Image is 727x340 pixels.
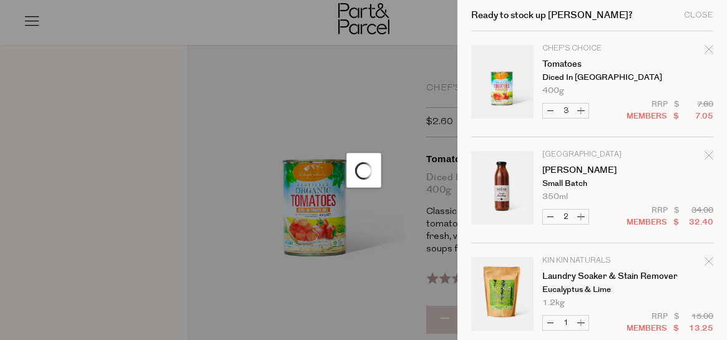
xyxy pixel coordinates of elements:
div: Remove Tomato Ketchup [705,149,713,166]
p: Diced In [GEOGRAPHIC_DATA] [542,74,639,82]
a: [PERSON_NAME] [542,166,639,175]
a: Laundry Soaker & Stain Remover [542,272,639,281]
span: 400g [542,87,564,95]
div: Remove Laundry Soaker & Stain Remover [705,255,713,272]
a: Tomatoes [542,60,639,69]
p: Eucalyptus & Lime [542,286,639,294]
p: Kin Kin Naturals [542,257,639,265]
h2: Ready to stock up [PERSON_NAME]? [471,11,633,20]
input: QTY Tomato Ketchup [558,210,573,224]
input: QTY Tomatoes [558,104,573,118]
div: Close [684,11,713,19]
div: Remove Tomatoes [705,43,713,60]
p: Chef's Choice [542,45,639,52]
p: Small Batch [542,180,639,188]
span: 1.2kg [542,299,565,307]
p: [GEOGRAPHIC_DATA] [542,151,639,158]
input: QTY Laundry Soaker & Stain Remover [558,316,573,330]
span: 350ml [542,193,568,201]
